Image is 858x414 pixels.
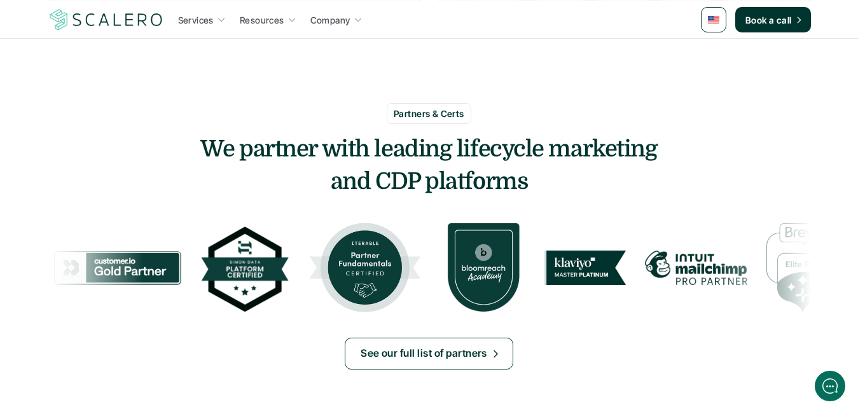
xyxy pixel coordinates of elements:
[361,345,487,362] p: See our full list of partners
[546,251,628,285] img: Klaviyo Master Platinum Badge
[647,251,749,285] img: Mailchimp Pro Partner Badge
[178,13,214,27] p: Services
[48,8,165,32] img: Scalero company logo
[240,13,284,27] p: Resources
[10,82,244,109] button: New conversation
[82,90,153,100] span: New conversation
[768,223,842,313] img: Brevo Elite Plus Badge
[745,13,792,27] p: Book a call
[345,338,513,369] a: See our full list of partners
[735,7,811,32] a: Book a call
[310,13,350,27] p: Company
[815,371,845,401] iframe: gist-messenger-bubble-iframe
[202,223,291,312] img: Simon Data Platform Certified Badge
[394,107,464,120] p: Partners & Certs
[106,332,161,340] span: We run on Gist
[48,8,165,31] a: Scalero company logo
[444,223,527,312] img: Bloomreach Badge
[56,251,183,285] img: Customer.io Gold Partner Badge
[310,223,425,312] img: Iterable Badge
[48,134,811,198] h3: We partner with leading lifecycle marketing and CDP platforms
